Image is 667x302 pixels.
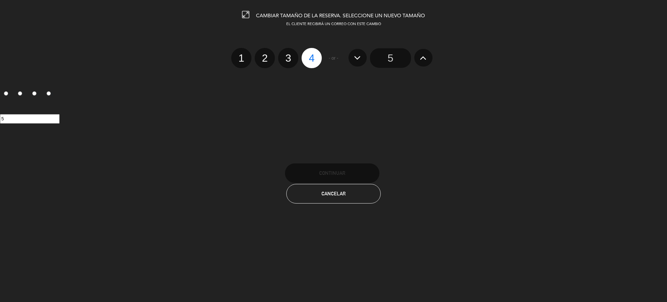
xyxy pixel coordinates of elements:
span: CAMBIAR TAMAÑO DE LA RESERVA. SELECCIONE UN NUEVO TAMAÑO [256,13,425,19]
label: 2 [255,48,275,68]
span: EL CLIENTE RECIBIRÁ UN CORREO CON ESTE CAMBIO [286,23,381,26]
label: 4 [302,48,322,68]
label: 3 [278,48,298,68]
label: 2 [14,89,29,100]
label: 1 [231,48,251,68]
input: 4 [47,91,51,96]
span: Continuar [319,170,345,176]
input: 3 [32,91,36,96]
label: 4 [43,89,57,100]
span: - or - [329,54,338,62]
input: 2 [18,91,22,96]
input: 1 [4,91,8,96]
button: Cancelar [286,184,381,204]
label: 3 [29,89,43,100]
span: Cancelar [321,191,346,196]
button: Continuar [285,163,379,183]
